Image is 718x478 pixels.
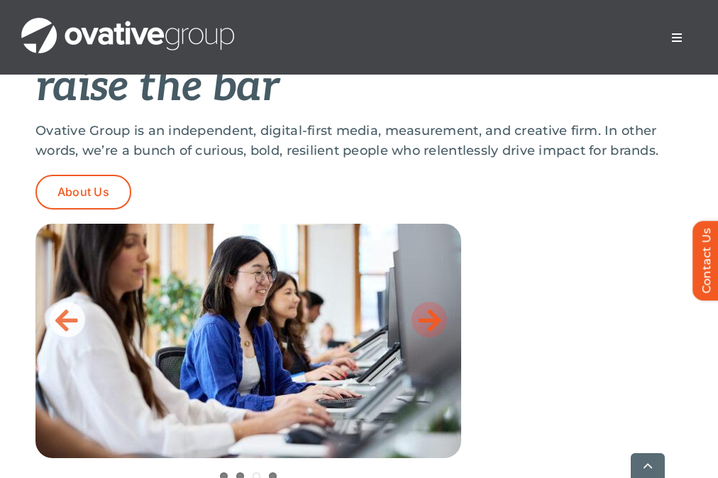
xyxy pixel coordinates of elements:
[35,224,461,458] img: Home-Raise-the-Bar-3-scaled.jpg
[35,121,683,161] p: Ovative Group is an independent, digital-first media, measurement, and creative firm. In other wo...
[35,175,131,210] a: About Us
[657,23,697,52] nav: Menu
[21,16,234,30] a: OG_Full_horizontal_WHT
[35,62,279,113] em: raise the bar
[57,185,109,199] span: About Us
